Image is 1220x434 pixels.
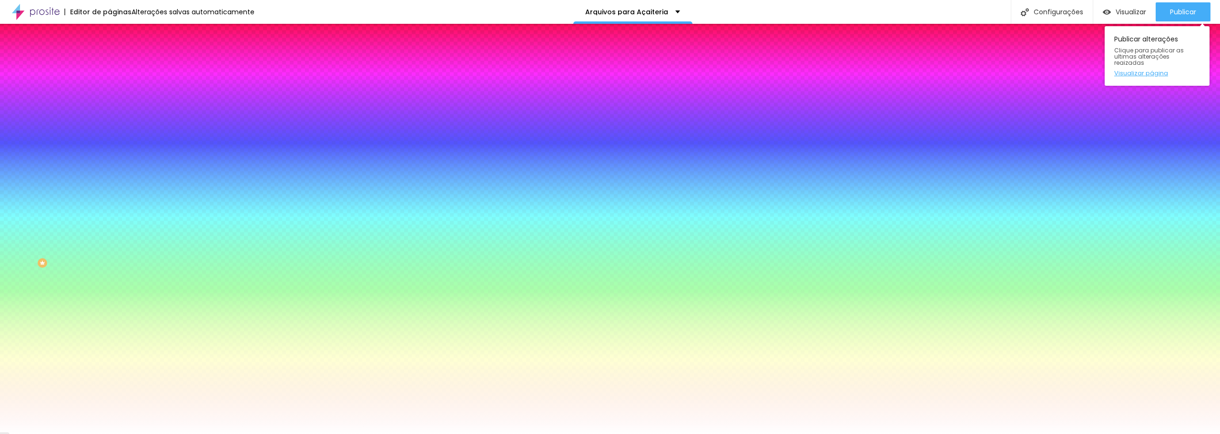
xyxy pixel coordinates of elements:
a: Visualizar página [1114,70,1200,76]
img: view-1.svg [1103,8,1111,16]
img: Icone [1021,8,1029,16]
button: Visualizar [1093,2,1156,21]
span: Clique para publicar as ultimas alterações reaizadas [1114,47,1200,66]
p: Arquivos para Açaiteria [585,9,668,15]
div: Editor de páginas [64,9,132,15]
span: Visualizar [1116,8,1146,16]
div: Alterações salvas automaticamente [132,9,254,15]
div: Publicar alterações [1105,26,1210,86]
span: Publicar [1170,8,1196,16]
button: Publicar [1156,2,1210,21]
